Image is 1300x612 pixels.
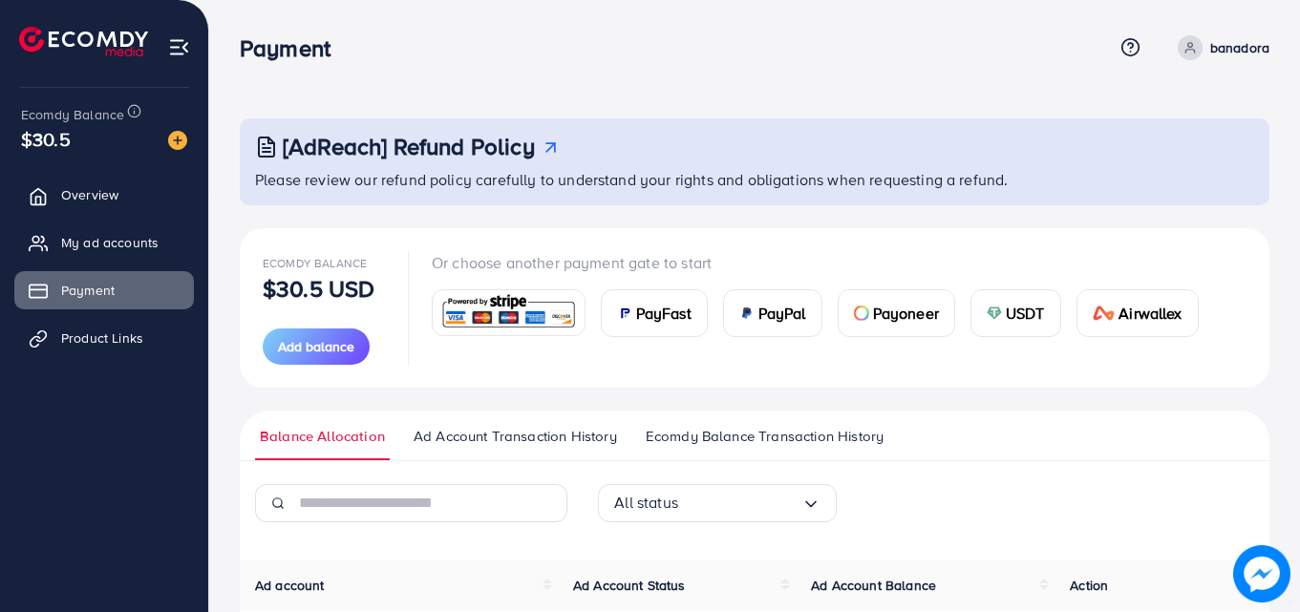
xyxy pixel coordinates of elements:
[1210,36,1269,59] p: banadora
[255,576,325,595] span: Ad account
[873,302,939,325] span: Payoneer
[255,168,1258,191] p: Please review our refund policy carefully to understand your rights and obligations when requesti...
[723,289,822,337] a: cardPayPal
[21,105,124,124] span: Ecomdy Balance
[61,185,118,204] span: Overview
[838,289,955,337] a: cardPayoneer
[168,36,190,58] img: menu
[168,131,187,150] img: image
[438,292,579,333] img: card
[758,302,806,325] span: PayPal
[432,251,1214,274] p: Or choose another payment gate to start
[1006,302,1045,325] span: USDT
[1076,289,1199,337] a: cardAirwallex
[14,223,194,262] a: My ad accounts
[987,306,1002,321] img: card
[854,306,869,321] img: card
[14,176,194,214] a: Overview
[14,271,194,309] a: Payment
[263,328,370,365] button: Add balance
[1093,306,1116,321] img: card
[260,426,385,447] span: Balance Allocation
[21,125,71,153] span: $30.5
[432,289,586,336] a: card
[1119,302,1182,325] span: Airwallex
[636,302,692,325] span: PayFast
[61,328,143,348] span: Product Links
[811,576,936,595] span: Ad Account Balance
[601,289,708,337] a: cardPayFast
[678,488,801,517] input: Search for option
[739,306,755,321] img: card
[573,576,686,595] span: Ad Account Status
[61,233,159,252] span: My ad accounts
[19,27,148,56] img: logo
[240,34,346,62] h3: Payment
[617,306,632,321] img: card
[1070,576,1108,595] span: Action
[263,255,367,271] span: Ecomdy Balance
[61,281,115,300] span: Payment
[614,488,678,517] span: All status
[283,133,535,160] h3: [AdReach] Refund Policy
[970,289,1061,337] a: cardUSDT
[263,277,374,300] p: $30.5 USD
[646,426,884,447] span: Ecomdy Balance Transaction History
[414,426,617,447] span: Ad Account Transaction History
[278,337,354,356] span: Add balance
[14,319,194,357] a: Product Links
[598,484,837,522] div: Search for option
[1170,35,1269,60] a: banadora
[1233,545,1290,602] img: image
